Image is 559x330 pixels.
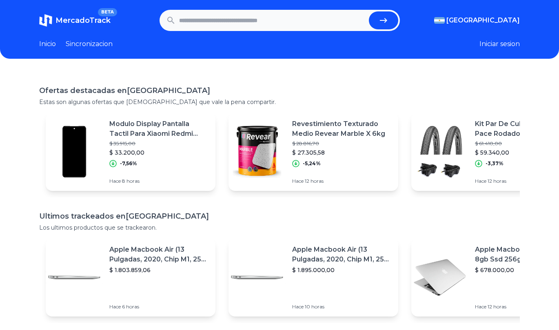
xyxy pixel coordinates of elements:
img: Featured image [228,123,286,180]
img: MercadoTrack [39,14,52,27]
p: Hace 10 horas [292,303,392,310]
p: -5,24% [303,160,321,167]
h1: Ultimos trackeados en [GEOGRAPHIC_DATA] [39,210,520,222]
p: $ 1.803.859,06 [109,266,209,274]
button: Iniciar sesion [479,39,520,49]
p: Modulo Display Pantalla Tactil Para Xiaomi Redmi Note 9s [109,119,209,139]
img: Featured image [228,249,286,306]
a: Featured imageApple Macbook Air (13 Pulgadas, 2020, Chip M1, 256 Gb De Ssd, 8 Gb De Ram) - Plata$... [46,238,215,317]
img: Argentina [434,17,445,24]
p: Hace 12 horas [292,178,392,184]
button: [GEOGRAPHIC_DATA] [434,16,520,25]
img: Featured image [46,249,103,306]
a: Featured imageRevestimiento Texturado Medio Revear Marble X 6kg$ 28.816,70$ 27.305,58-5,24%Hace 1... [228,113,398,191]
p: -3,37% [486,160,504,167]
p: -7,56% [120,160,137,167]
p: $ 27.305,58 [292,148,392,157]
img: Featured image [411,249,468,306]
h1: Ofertas destacadas en [GEOGRAPHIC_DATA] [39,85,520,96]
img: Featured image [46,123,103,180]
a: Sincronizacion [66,39,113,49]
p: Revestimiento Texturado Medio Revear Marble X 6kg [292,119,392,139]
p: $ 33.200,00 [109,148,209,157]
p: Estas son algunas ofertas que [DEMOGRAPHIC_DATA] que vale la pena compartir. [39,98,520,106]
p: Hace 8 horas [109,178,209,184]
span: [GEOGRAPHIC_DATA] [446,16,520,25]
span: BETA [98,8,117,16]
p: $ 1.895.000,00 [292,266,392,274]
img: Featured image [411,123,468,180]
p: Los ultimos productos que se trackearon. [39,224,520,232]
p: $ 28.816,70 [292,140,392,147]
a: Featured imageModulo Display Pantalla Tactil Para Xiaomi Redmi Note 9s$ 35.915,00$ 33.200,00-7,56... [46,113,215,191]
p: Hace 6 horas [109,303,209,310]
a: Featured imageApple Macbook Air (13 Pulgadas, 2020, Chip M1, 256 Gb De Ssd, 8 Gb De Ram) - Plata$... [228,238,398,317]
p: Apple Macbook Air (13 Pulgadas, 2020, Chip M1, 256 Gb De Ssd, 8 Gb De Ram) - Plata [292,245,392,264]
span: MercadoTrack [55,16,111,25]
p: $ 35.915,00 [109,140,209,147]
a: Inicio [39,39,56,49]
p: Apple Macbook Air (13 Pulgadas, 2020, Chip M1, 256 Gb De Ssd, 8 Gb De Ram) - Plata [109,245,209,264]
a: MercadoTrackBETA [39,14,111,27]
